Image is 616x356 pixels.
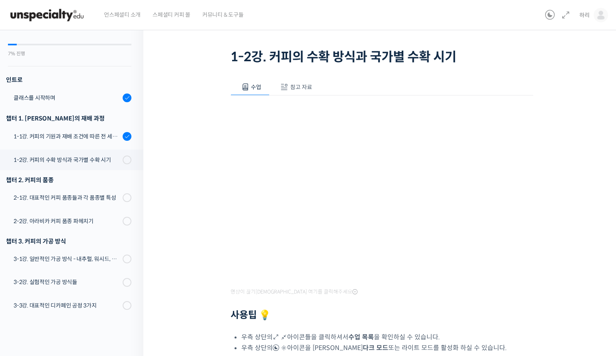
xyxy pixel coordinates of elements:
[14,217,120,226] div: 2-2강. 아라비카 커피 품종 파헤치기
[14,156,120,164] div: 1-2강. 커피의 수확 방식과 국가별 수확 시기
[6,236,131,247] div: 챕터 3. 커피의 가공 방식
[14,255,120,263] div: 3-1강. 일반적인 가공 방식 - 내추럴, 워시드, 허니
[14,93,120,102] div: 클래스를 시작하며
[14,301,120,310] div: 3-3강. 대표적인 디카페인 공정 3가지
[14,278,120,286] div: 3-2강. 실험적인 가공 방식들
[6,175,131,185] div: 챕터 2. 커피의 품종
[363,344,388,352] b: 다크 모드
[241,332,533,342] li: 우측 상단의 아이콘들을 클릭하셔서 을 확인하실 수 있습니다.
[231,49,533,64] h1: 1-2강. 커피의 수확 방식과 국가별 수확 시기
[348,333,374,341] b: 수업 목록
[6,113,131,124] div: 챕터 1. [PERSON_NAME]의 재배 과정
[8,51,131,56] div: 7% 진행
[251,84,261,91] span: 수업
[6,74,131,85] h3: 인트로
[53,252,103,272] a: 대화
[103,252,153,272] a: 설정
[579,12,590,19] span: 하리
[123,264,133,270] span: 설정
[231,289,358,295] span: 영상이 끊기[DEMOGRAPHIC_DATA] 여기를 클릭해주세요
[290,84,312,91] span: 참고 자료
[14,132,120,141] div: 1-1강. 커피의 기원과 재배 조건에 따른 전 세계 산지의 분포
[231,309,271,321] strong: 사용팁 💡
[241,342,533,353] li: 우측 상단의 아이콘을 [PERSON_NAME] 또는 라이트 모드를 활성화 하실 수 있습니다.
[73,265,82,271] span: 대화
[2,252,53,272] a: 홈
[25,264,30,270] span: 홈
[14,193,120,202] div: 2-1강. 대표적인 커피 품종들과 각 품종별 특성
